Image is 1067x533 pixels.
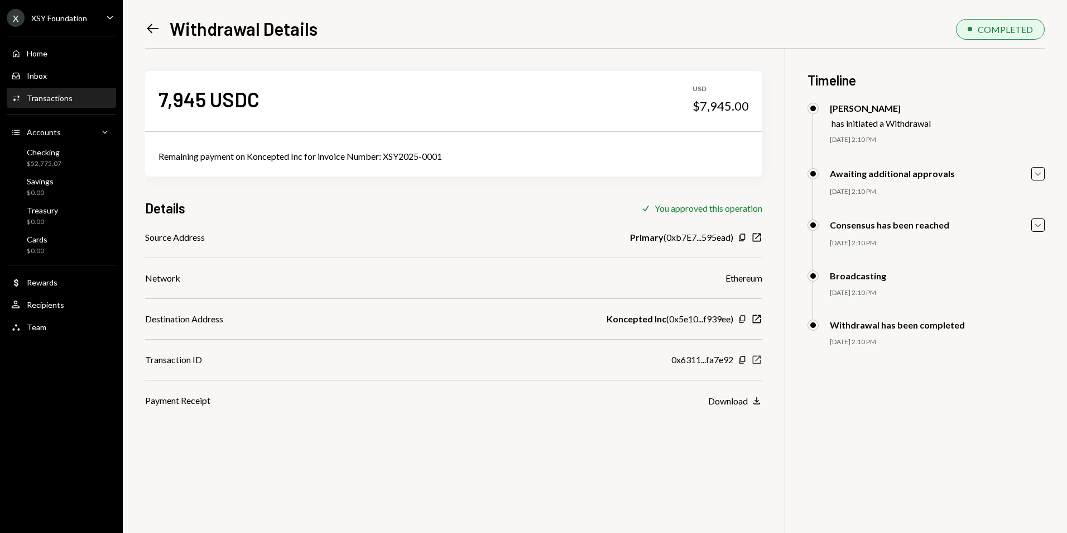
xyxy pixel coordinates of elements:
[158,87,259,112] div: 7,945 USDC
[607,312,666,326] b: Koncepted Inc
[808,71,1045,89] h3: Timeline
[708,395,762,407] button: Download
[978,24,1033,35] div: COMPLETED
[7,317,116,337] a: Team
[145,394,210,407] div: Payment Receipt
[27,300,64,310] div: Recipients
[671,353,733,367] div: 0x6311...fa7e92
[7,88,116,108] a: Transactions
[27,49,47,58] div: Home
[27,127,61,137] div: Accounts
[693,84,749,94] div: USD
[158,150,749,163] div: Remaining payment on Koncepted Inc for invoice Number: XSY2025-0001
[630,231,664,244] b: Primary
[708,396,748,406] div: Download
[145,312,223,326] div: Destination Address
[655,203,762,213] div: You approved this operation
[830,239,1045,248] div: [DATE] 2:10 PM
[830,168,955,179] div: Awaiting additional approvals
[7,202,116,229] a: Treasury$0.00
[27,159,61,169] div: $52,775.07
[27,206,58,215] div: Treasury
[145,231,205,244] div: Source Address
[27,235,47,244] div: Cards
[145,353,202,367] div: Transaction ID
[145,199,185,217] h3: Details
[27,188,54,198] div: $0.00
[7,231,116,258] a: Cards$0.00
[7,122,116,142] a: Accounts
[7,294,116,315] a: Recipients
[27,278,57,287] div: Rewards
[27,322,46,332] div: Team
[7,65,116,85] a: Inbox
[27,177,54,186] div: Savings
[630,231,733,244] div: ( 0xb7E7...595ead )
[31,13,87,23] div: XSY Foundation
[7,9,25,27] div: X
[7,144,116,171] a: Checking$52,775.07
[830,103,931,113] div: [PERSON_NAME]
[170,17,318,40] h1: Withdrawal Details
[830,135,1045,145] div: [DATE] 2:10 PM
[27,217,58,227] div: $0.00
[830,288,1045,298] div: [DATE] 2:10 PM
[725,272,762,285] div: Ethereum
[830,270,886,281] div: Broadcasting
[27,71,47,80] div: Inbox
[27,246,47,256] div: $0.00
[693,98,749,114] div: $7,945.00
[27,93,73,103] div: Transactions
[830,337,1045,347] div: [DATE] 2:10 PM
[830,220,949,230] div: Consensus has been reached
[607,312,733,326] div: ( 0x5e10...f939ee )
[7,173,116,200] a: Savings$0.00
[145,272,180,285] div: Network
[7,43,116,63] a: Home
[830,187,1045,197] div: [DATE] 2:10 PM
[832,118,931,129] div: has initiated a Withdrawal
[27,147,61,157] div: Checking
[830,320,965,330] div: Withdrawal has been completed
[7,272,116,292] a: Rewards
